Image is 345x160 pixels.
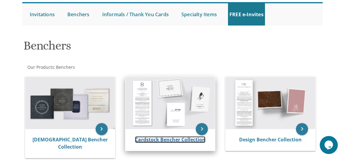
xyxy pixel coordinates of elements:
[196,123,208,135] a: keyboard_arrow_right
[125,77,215,129] img: Cardstock Bencher Collection
[23,39,322,57] h1: Benchers
[56,64,75,70] span: Benchers
[239,136,302,143] a: Design Bencher Collection
[226,77,315,129] img: Design Bencher Collection
[135,136,205,143] a: Cardstock Bencher Collection
[32,136,108,150] a: [DEMOGRAPHIC_DATA] Bencher Collection
[55,64,75,70] a: Benchers
[96,123,108,135] a: keyboard_arrow_right
[320,136,339,154] iframe: chat widget
[28,3,56,26] a: Invitations
[101,3,170,26] a: Informals / Thank You Cards
[25,77,115,129] img: Judaica Bencher Collection
[228,3,265,26] a: FREE e-Invites
[66,3,91,26] a: Benchers
[296,123,308,135] a: keyboard_arrow_right
[22,64,323,70] div: :
[180,3,218,26] a: Specialty Items
[27,64,54,70] a: Our Products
